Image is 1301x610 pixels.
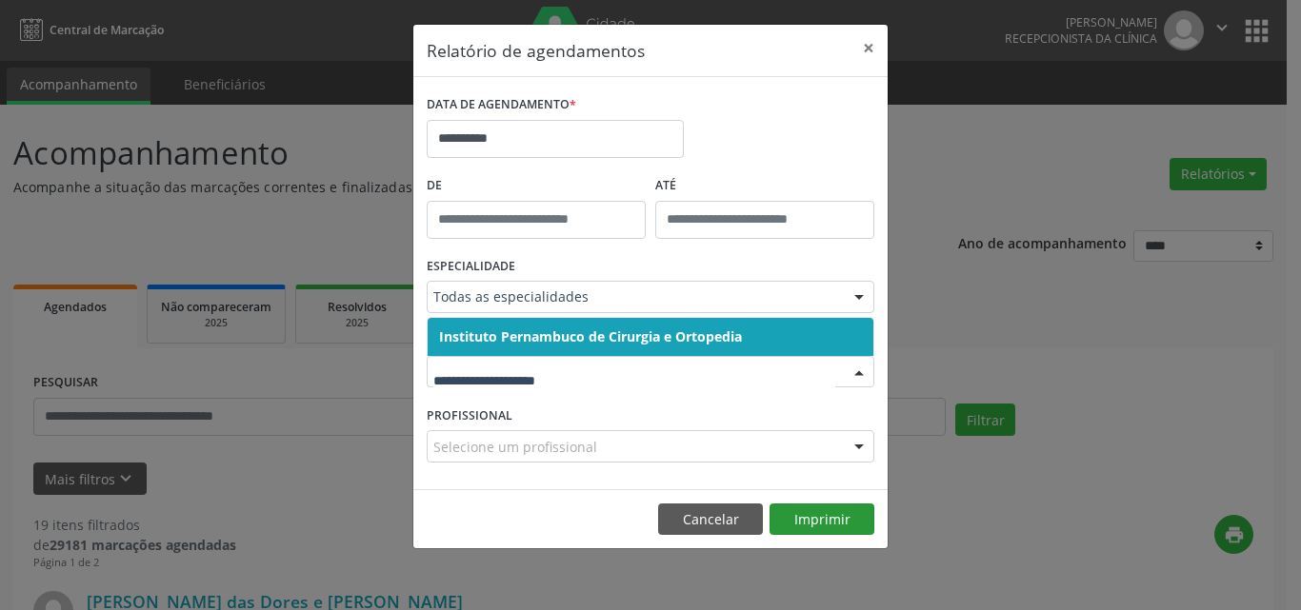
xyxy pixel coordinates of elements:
span: Selecione um profissional [433,437,597,457]
label: PROFISSIONAL [427,401,512,430]
label: ESPECIALIDADE [427,252,515,282]
label: ATÉ [655,171,874,201]
span: Instituto Pernambuco de Cirurgia e Ortopedia [439,327,742,345]
button: Imprimir [770,503,874,536]
h5: Relatório de agendamentos [427,38,645,63]
button: Close [850,25,888,71]
button: Cancelar [658,503,763,536]
label: De [427,171,646,201]
label: DATA DE AGENDAMENTO [427,90,576,120]
span: Todas as especialidades [433,287,835,306]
